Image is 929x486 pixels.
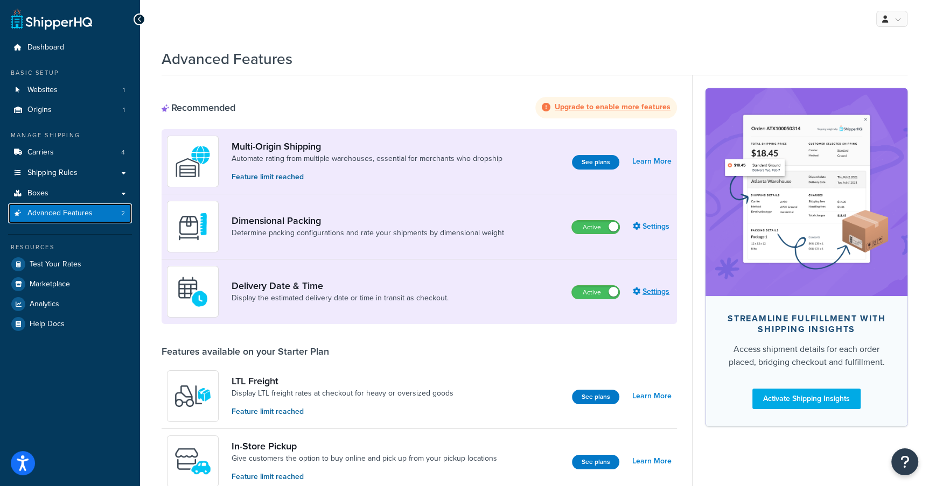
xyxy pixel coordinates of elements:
a: Display LTL freight rates at checkout for heavy or oversized goods [232,388,453,399]
a: Shipping Rules [8,163,132,183]
span: Advanced Features [27,209,93,218]
div: Resources [8,243,132,252]
p: Feature limit reached [232,171,502,183]
span: 2 [121,209,125,218]
label: Active [572,286,619,299]
a: Websites1 [8,80,132,100]
a: Help Docs [8,314,132,334]
a: Dashboard [8,38,132,58]
span: Boxes [27,189,48,198]
li: Websites [8,80,132,100]
div: Basic Setup [8,68,132,78]
span: Websites [27,86,58,95]
div: Features available on your Starter Plan [162,346,329,357]
a: Learn More [632,389,672,404]
p: Feature limit reached [232,471,497,483]
h1: Advanced Features [162,48,292,69]
li: Advanced Features [8,203,132,223]
a: Delivery Date & Time [232,280,449,292]
span: Marketplace [30,280,70,289]
div: Access shipment details for each order placed, bridging checkout and fulfillment. [723,343,890,369]
a: In-Store Pickup [232,440,497,452]
img: wfgcfpwTIucLEAAAAASUVORK5CYII= [174,442,212,480]
a: Automate rating from multiple warehouses, essential for merchants who dropship [232,153,502,164]
img: gfkeb5ejjkALwAAAABJRU5ErkJggg== [174,273,212,311]
span: 4 [121,148,125,157]
a: Display the estimated delivery date or time in transit as checkout. [232,293,449,304]
a: Give customers the option to buy online and pick up from your pickup locations [232,453,497,464]
li: Carriers [8,143,132,163]
a: Carriers4 [8,143,132,163]
strong: Upgrade to enable more features [555,101,670,112]
p: Feature limit reached [232,406,453,418]
a: Determine packing configurations and rate your shipments by dimensional weight [232,228,504,238]
a: Test Your Rates [8,255,132,274]
li: Origins [8,100,132,120]
button: See plans [572,390,619,404]
a: Boxes [8,184,132,203]
span: Test Your Rates [30,260,81,269]
label: Active [572,221,619,234]
span: 1 [123,86,125,95]
span: Help Docs [30,320,65,329]
img: feature-image-si-e24932ea9b9fcd0ff835db86be1ff8d589347e8876e1638d903ea230a36726be.png [722,104,891,280]
button: See plans [572,455,619,469]
span: Analytics [30,300,59,309]
a: Learn More [632,454,672,469]
a: Analytics [8,294,132,314]
div: Recommended [162,102,235,114]
a: Multi-Origin Shipping [232,140,502,152]
a: Origins1 [8,100,132,120]
span: 1 [123,105,125,115]
div: Streamline Fulfillment with Shipping Insights [723,313,890,335]
img: y79ZsPf0fXUFUhFXDzUgf+ktZg5F2+ohG75+v3d2s1D9TjoU8PiyCIluIjV41seZevKCRuEjTPPOKHJsQcmKCXGdfprl3L4q7... [174,377,212,415]
button: See plans [572,155,619,170]
a: Marketplace [8,274,132,294]
a: Learn More [632,154,672,169]
span: Origins [27,105,52,115]
a: Advanced Features2 [8,203,132,223]
a: Activate Shipping Insights [752,389,861,409]
div: Manage Shipping [8,131,132,140]
a: LTL Freight [232,375,453,387]
span: Shipping Rules [27,168,78,178]
a: Dimensional Packing [232,215,504,227]
img: WatD5o0RtDAAAAAElFTkSuQmCC [174,143,212,180]
a: Settings [633,219,672,234]
span: Dashboard [27,43,64,52]
a: Settings [633,284,672,299]
button: Open Resource Center [891,448,918,475]
img: DTVBYsAAAAAASUVORK5CYII= [174,208,212,245]
span: Carriers [27,148,54,157]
